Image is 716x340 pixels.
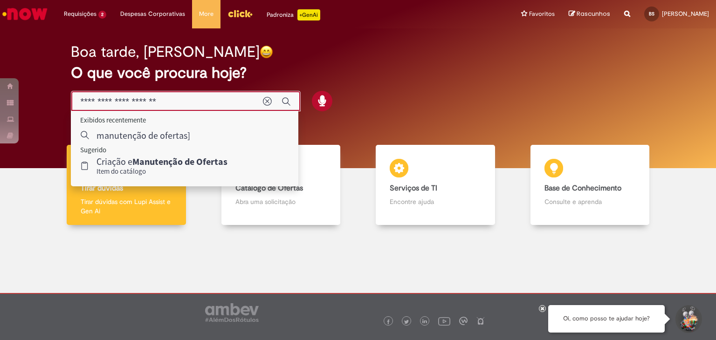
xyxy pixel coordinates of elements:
[260,45,273,59] img: happy-face.png
[227,7,253,20] img: click_logo_yellow_360x200.png
[358,145,513,225] a: Serviços de TI Encontre ajuda
[513,145,668,225] a: Base de Conhecimento Consulte e aprenda
[71,65,646,81] h2: O que você procura hoje?
[422,319,427,325] img: logo_footer_linkedin.png
[120,9,185,19] span: Despesas Corporativas
[81,184,123,193] b: Tirar dúvidas
[390,197,481,206] p: Encontre ajuda
[544,184,621,193] b: Base de Conhecimento
[390,184,437,193] b: Serviços de TI
[649,11,654,17] span: BS
[235,197,327,206] p: Abra uma solicitação
[205,303,259,322] img: logo_footer_ambev_rotulo_gray.png
[98,11,106,19] span: 2
[404,320,409,324] img: logo_footer_twitter.png
[476,317,485,325] img: logo_footer_naosei.png
[386,320,391,324] img: logo_footer_facebook.png
[199,9,213,19] span: More
[49,145,204,225] a: Tirar dúvidas Tirar dúvidas com Lupi Assist e Gen Ai
[81,197,172,216] p: Tirar dúvidas com Lupi Assist e Gen Ai
[577,9,610,18] span: Rascunhos
[674,305,702,333] button: Iniciar Conversa de Suporte
[544,197,636,206] p: Consulte e aprenda
[459,317,468,325] img: logo_footer_workplace.png
[569,10,610,19] a: Rascunhos
[548,305,665,333] div: Oi, como posso te ajudar hoje?
[267,9,320,20] div: Padroniza
[297,9,320,20] p: +GenAi
[64,9,96,19] span: Requisições
[1,5,49,23] img: ServiceNow
[71,44,260,60] h2: Boa tarde, [PERSON_NAME]
[235,184,303,193] b: Catálogo de Ofertas
[662,10,709,18] span: [PERSON_NAME]
[438,315,450,327] img: logo_footer_youtube.png
[529,9,555,19] span: Favoritos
